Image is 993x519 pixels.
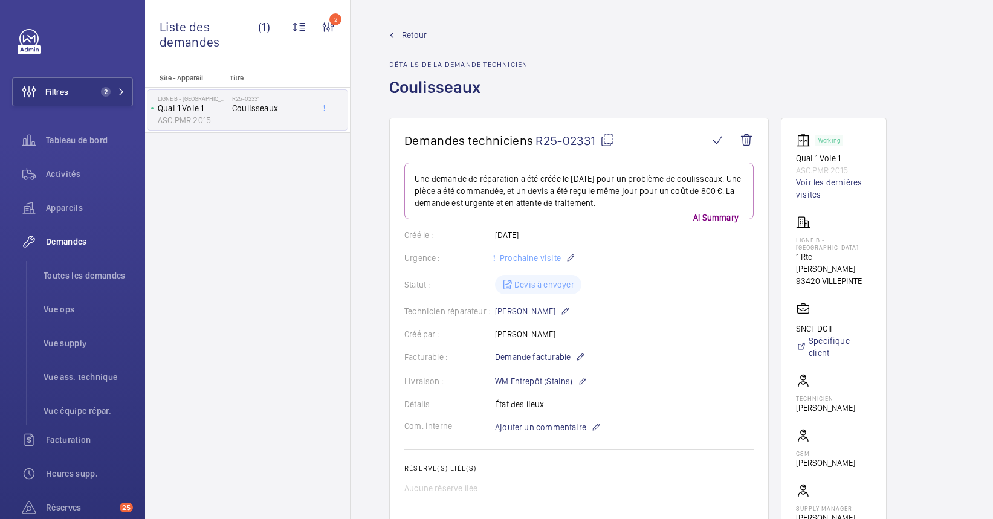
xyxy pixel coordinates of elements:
[44,405,133,417] span: Vue équipe répar.
[158,102,227,114] p: Quai 1 Voie 1
[796,176,872,201] a: Voir les dernières visites
[389,76,528,118] h1: Coulisseaux
[160,19,258,50] span: Liste des demandes
[44,337,133,349] span: Vue supply
[796,395,855,402] p: Technicien
[44,371,133,383] span: Vue ass. technique
[46,202,133,214] span: Appareils
[46,134,133,146] span: Tableau de bord
[404,133,533,148] span: Demandes techniciens
[46,501,115,514] span: Réserves
[497,253,561,263] span: Prochaine visite
[535,133,615,148] span: R25-02331
[796,323,872,335] p: SNCF DGIF
[796,450,855,457] p: CSM
[495,421,586,433] span: Ajouter un commentaire
[796,133,815,147] img: elevator.svg
[46,468,133,480] span: Heures supp.
[818,138,840,143] p: Working
[44,303,133,315] span: Vue ops
[158,114,227,126] p: ASC.PMR 2015
[158,95,227,102] p: LIGNE B - [GEOGRAPHIC_DATA]
[44,269,133,282] span: Toutes les demandes
[796,504,872,512] p: Supply manager
[145,74,225,82] p: Site - Appareil
[402,29,427,41] span: Retour
[796,236,872,251] p: LIGNE B - [GEOGRAPHIC_DATA]
[12,77,133,106] button: Filtres2
[232,95,312,102] h2: R25-02331
[232,102,312,114] span: Coulisseaux
[796,335,872,359] a: Spécifique client
[796,457,855,469] p: [PERSON_NAME]
[495,304,570,318] p: [PERSON_NAME]
[230,74,309,82] p: Titre
[495,351,571,363] span: Demande facturable
[495,374,587,388] p: WM Entrepôt (Stains)
[389,60,528,69] h2: Détails de la demande technicien
[415,173,743,209] p: Une demande de réparation a été créée le [DATE] pour un problème de coulisseaux. Une pièce a été ...
[796,402,855,414] p: [PERSON_NAME]
[45,86,68,98] span: Filtres
[796,152,872,164] p: Quai 1 Voie 1
[688,211,743,224] p: AI Summary
[796,164,872,176] p: ASC.PMR 2015
[796,251,872,275] p: 1 Rte [PERSON_NAME]
[46,236,133,248] span: Demandes
[101,87,111,97] span: 2
[46,168,133,180] span: Activités
[120,503,133,512] span: 25
[46,434,133,446] span: Facturation
[404,464,754,472] h2: Réserve(s) liée(s)
[796,275,872,287] p: 93420 VILLEPINTE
